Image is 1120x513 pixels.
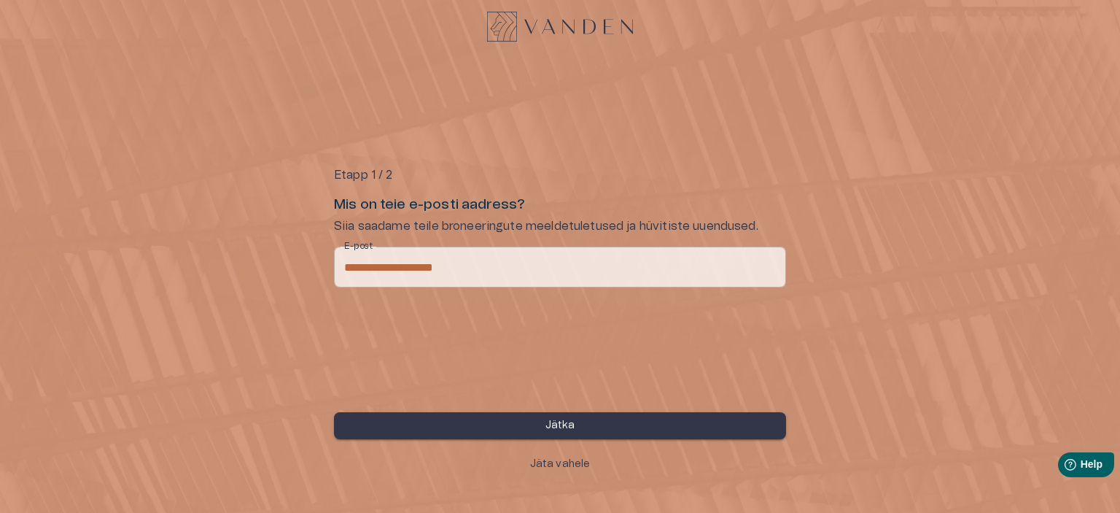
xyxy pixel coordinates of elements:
h6: Mis on teie e-posti aadress? [334,196,786,215]
p: Jätka [545,418,575,433]
button: Jäta vahele [334,451,786,478]
button: Jätka [334,412,786,439]
p: Etapp 1 / 2 [334,166,786,184]
iframe: Help widget launcher [1006,447,1120,487]
p: Siia saadame teile broneeringute meeldetuletused ja hüvitiste uuendused. [334,217,786,235]
p: Jäta vahele [530,457,591,472]
label: E-post [344,240,373,252]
